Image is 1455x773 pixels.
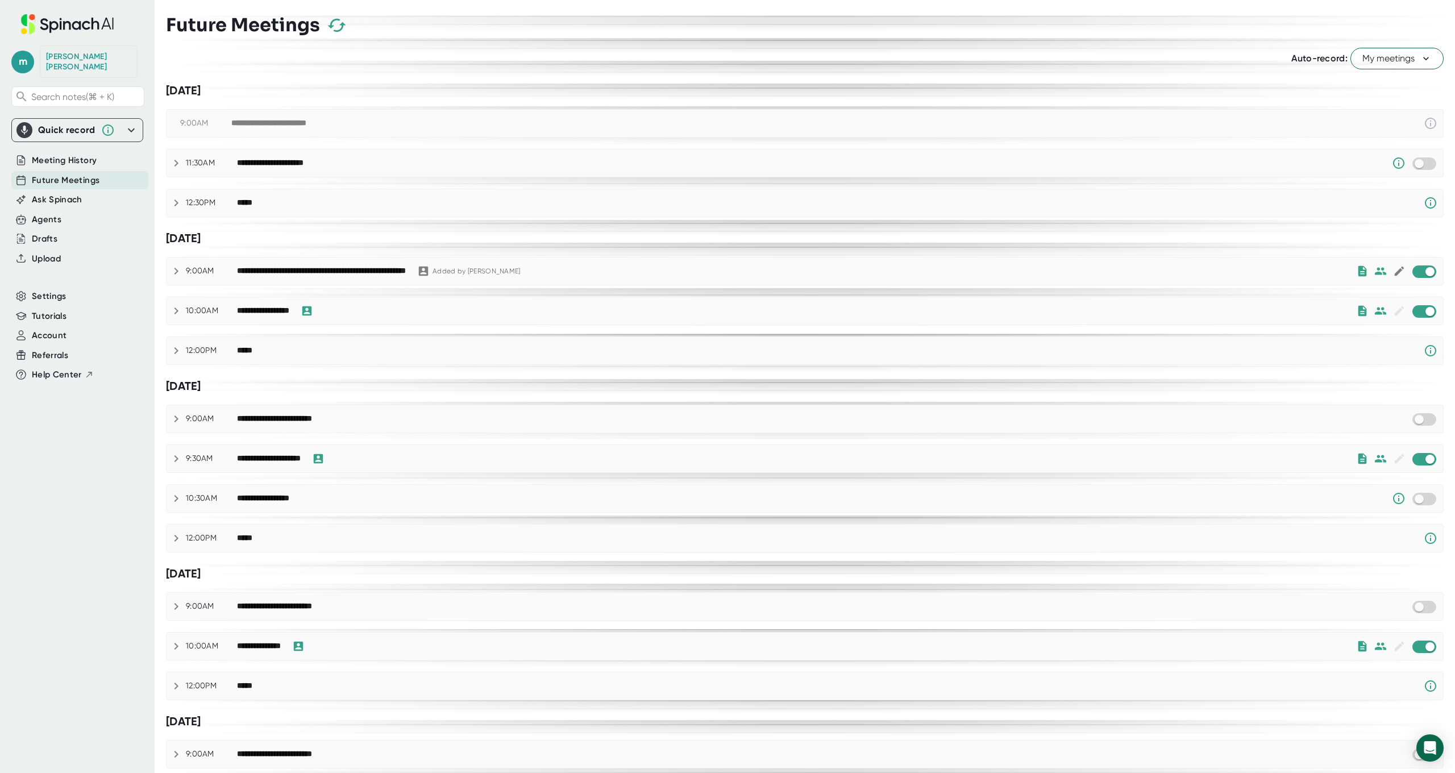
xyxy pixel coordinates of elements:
[186,641,237,651] div: 10:00AM
[433,267,521,276] div: Added by [PERSON_NAME]
[1350,48,1444,69] button: My meetings
[32,193,82,206] button: Ask Spinach
[1424,344,1437,358] svg: Spinach requires a video conference link.
[186,306,237,316] div: 10:00AM
[32,329,66,342] button: Account
[1291,53,1348,64] span: Auto-record:
[166,714,1444,729] div: [DATE]
[32,290,66,303] button: Settings
[186,158,237,168] div: 11:30AM
[32,368,82,381] span: Help Center
[32,368,94,381] button: Help Center
[166,84,1444,98] div: [DATE]
[32,232,57,246] button: Drafts
[1362,52,1432,65] span: My meetings
[186,749,237,759] div: 9:00AM
[186,346,237,356] div: 12:00PM
[166,231,1444,246] div: [DATE]
[1416,734,1444,762] div: Open Intercom Messenger
[1424,531,1437,545] svg: Spinach requires a video conference link.
[186,414,237,424] div: 9:00AM
[32,213,61,226] button: Agents
[32,252,61,265] button: Upload
[1424,117,1437,130] svg: This event has already passed
[180,118,231,128] div: 9:00AM
[46,52,131,72] div: Michael Paul
[166,379,1444,393] div: [DATE]
[186,266,237,276] div: 9:00AM
[186,681,237,691] div: 12:00PM
[1392,156,1406,170] svg: Someone has manually disabled Spinach from this meeting.
[186,454,237,464] div: 9:30AM
[32,174,99,187] button: Future Meetings
[186,601,237,612] div: 9:00AM
[186,198,237,208] div: 12:30PM
[11,51,34,73] span: m
[166,567,1444,581] div: [DATE]
[186,493,237,504] div: 10:30AM
[1392,492,1406,505] svg: Someone has manually disabled Spinach from this meeting.
[31,92,114,102] span: Search notes (⌘ + K)
[166,14,320,36] h3: Future Meetings
[186,533,237,543] div: 12:00PM
[1424,196,1437,210] svg: Spinach requires a video conference link.
[1424,679,1437,693] svg: Spinach requires a video conference link.
[16,119,138,142] div: Quick record
[32,349,68,362] button: Referrals
[32,154,97,167] button: Meeting History
[38,124,95,136] div: Quick record
[32,310,66,323] button: Tutorials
